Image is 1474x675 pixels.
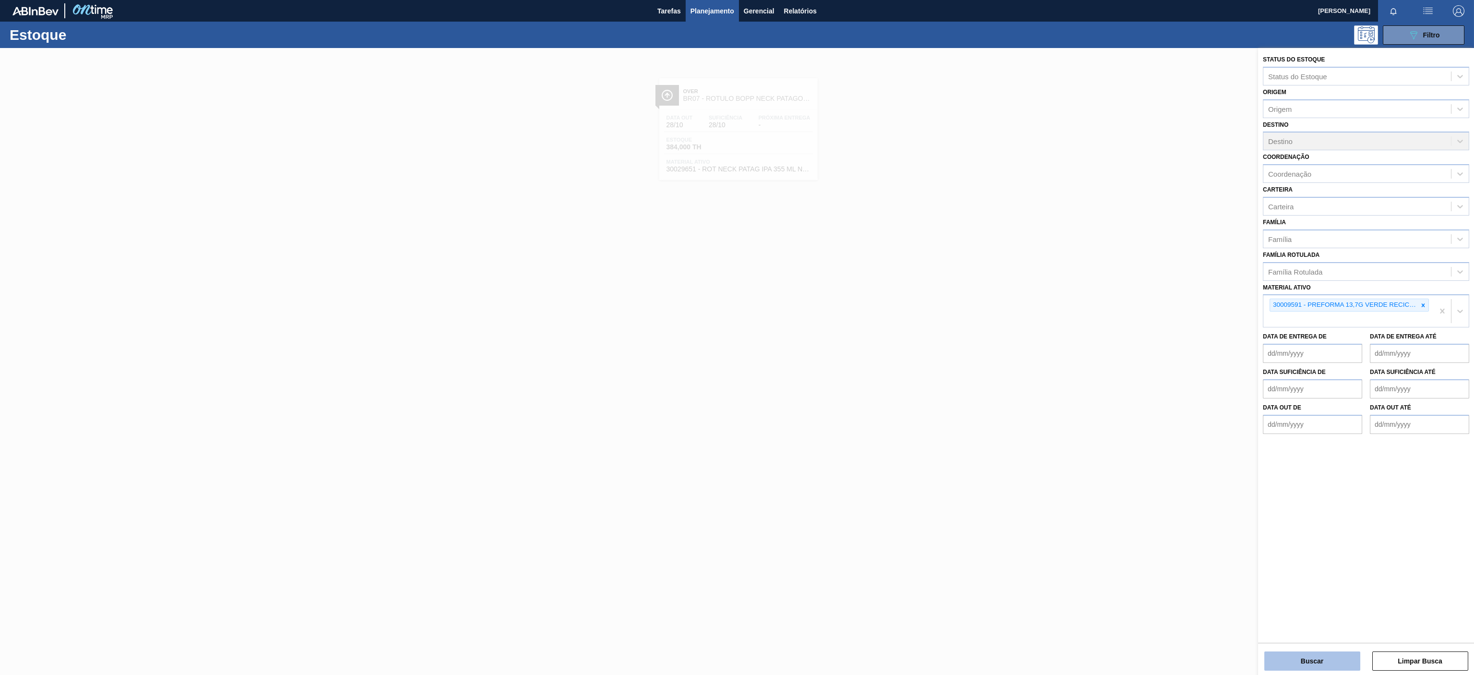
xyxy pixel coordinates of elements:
[1263,284,1311,291] label: Material ativo
[690,5,734,17] span: Planejamento
[1263,154,1309,160] label: Coordenação
[1263,333,1327,340] label: Data de Entrega de
[1263,186,1293,193] label: Carteira
[1370,404,1411,411] label: Data out até
[1370,379,1469,398] input: dd/mm/yyyy
[1263,252,1319,258] label: Família Rotulada
[1263,369,1326,375] label: Data suficiência de
[1270,299,1418,311] div: 30009591 - PREFORMA 13,7G VERDE RECICLADA
[1370,415,1469,434] input: dd/mm/yyyy
[1263,379,1362,398] input: dd/mm/yyyy
[1263,121,1288,128] label: Destino
[1268,72,1327,80] div: Status do Estoque
[1268,170,1311,178] div: Coordenação
[10,29,162,40] h1: Estoque
[1378,4,1409,18] button: Notificações
[1370,344,1469,363] input: dd/mm/yyyy
[1423,31,1440,39] span: Filtro
[1268,235,1292,243] div: Família
[1263,415,1362,434] input: dd/mm/yyyy
[1263,56,1325,63] label: Status do Estoque
[1263,89,1286,96] label: Origem
[1383,25,1464,45] button: Filtro
[1268,202,1294,210] div: Carteira
[657,5,681,17] span: Tarefas
[1370,369,1436,375] label: Data suficiência até
[744,5,774,17] span: Gerencial
[1263,344,1362,363] input: dd/mm/yyyy
[1263,404,1301,411] label: Data out de
[1453,5,1464,17] img: Logout
[1268,105,1292,113] div: Origem
[1354,25,1378,45] div: Pogramando: nenhum usuário selecionado
[1422,5,1434,17] img: userActions
[784,5,817,17] span: Relatórios
[12,7,59,15] img: TNhmsLtSVTkK8tSr43FrP2fwEKptu5GPRR3wAAAABJRU5ErkJggg==
[1370,333,1437,340] label: Data de Entrega até
[1263,219,1286,226] label: Família
[1268,267,1322,276] div: Família Rotulada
